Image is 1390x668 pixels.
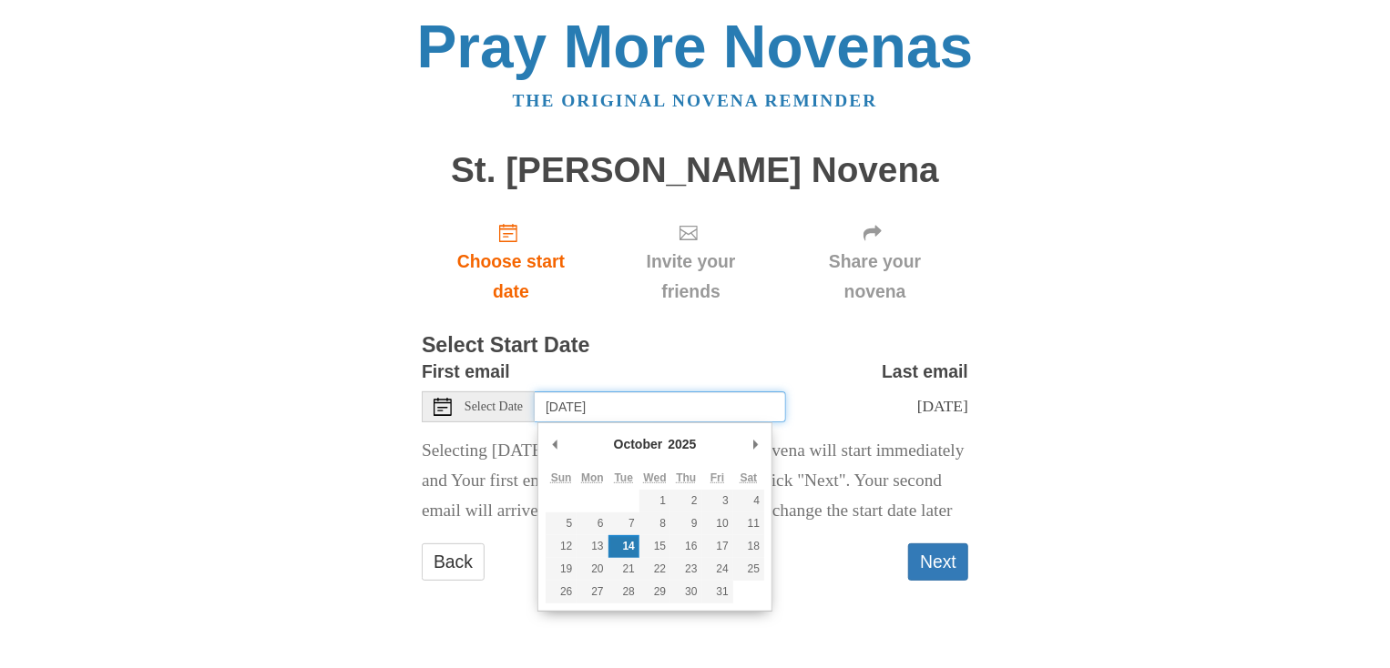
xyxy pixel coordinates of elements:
[422,334,968,358] h3: Select Start Date
[551,471,572,484] abbr: Sunday
[800,247,950,307] span: Share your novena
[608,535,639,558] button: 14
[702,535,733,558] button: 17
[608,512,639,535] button: 7
[676,471,696,484] abbr: Thursday
[417,13,974,80] a: Pray More Novenas
[546,581,577,603] button: 26
[733,535,764,558] button: 18
[782,207,968,316] div: Click "Next" to confirm your start date first.
[702,558,733,581] button: 24
[639,490,670,512] button: 1
[670,558,701,581] button: 23
[577,512,608,535] button: 6
[702,581,733,603] button: 31
[882,357,968,387] label: Last email
[422,151,968,190] h1: St. [PERSON_NAME] Novena
[577,535,608,558] button: 13
[546,430,564,458] button: Previous Month
[577,558,608,581] button: 20
[644,471,667,484] abbr: Wednesday
[422,436,968,526] p: Selecting [DATE] as the start date means Your novena will start immediately and Your first email ...
[546,558,577,581] button: 19
[608,581,639,603] button: 28
[733,490,764,512] button: 4
[710,471,724,484] abbr: Friday
[581,471,604,484] abbr: Monday
[639,581,670,603] button: 29
[465,400,523,413] span: Select Date
[618,247,763,307] span: Invite your friends
[639,512,670,535] button: 8
[513,91,878,110] a: The original novena reminder
[546,535,577,558] button: 12
[615,471,633,484] abbr: Tuesday
[535,391,786,422] input: Use the arrow keys to pick a date
[741,471,758,484] abbr: Saturday
[670,490,701,512] button: 2
[611,430,666,458] div: October
[670,581,701,603] button: 30
[670,535,701,558] button: 16
[639,558,670,581] button: 22
[733,558,764,581] button: 25
[422,357,510,387] label: First email
[440,247,582,307] span: Choose start date
[639,535,670,558] button: 15
[577,581,608,603] button: 27
[670,512,701,535] button: 9
[702,490,733,512] button: 3
[908,543,968,581] button: Next
[422,543,485,581] a: Back
[665,430,699,458] div: 2025
[422,207,600,316] a: Choose start date
[733,512,764,535] button: 11
[608,558,639,581] button: 21
[600,207,782,316] div: Click "Next" to confirm your start date first.
[702,512,733,535] button: 10
[546,512,577,535] button: 5
[917,397,968,415] span: [DATE]
[746,430,764,458] button: Next Month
